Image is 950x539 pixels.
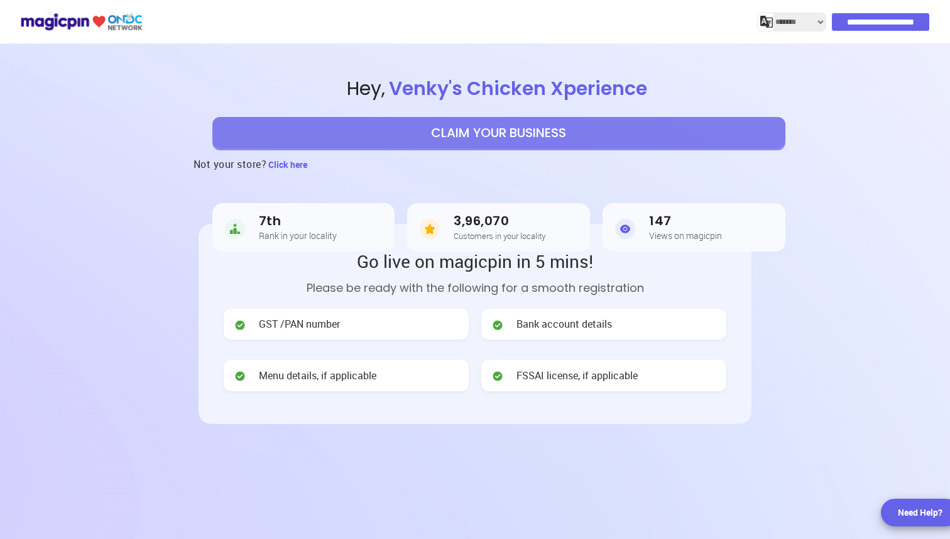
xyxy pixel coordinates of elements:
[259,317,340,331] span: GST /PAN number
[649,231,722,240] h5: Views on magicpin
[224,249,726,273] h2: Go live on magicpin in 5 mins!
[234,319,246,331] img: check
[234,370,246,382] img: check
[259,214,337,228] h3: 7th
[268,158,307,170] span: Click here
[48,75,950,103] span: Hey ,
[649,214,722,228] h3: 147
[385,75,651,102] span: Venky's Chicken Xperience
[259,231,337,240] h5: Rank in your locality
[212,117,785,148] button: CLAIM YOUR BUSINESS
[194,148,267,180] h3: Not your store?
[760,16,773,28] img: j2MGCQAAAABJRU5ErkJggg==
[516,317,612,331] span: Bank account details
[491,370,504,382] img: check
[420,216,440,242] img: Customers
[259,369,376,383] span: Menu details, if applicable
[225,216,245,242] img: Rank
[615,216,635,242] img: Views
[516,369,638,383] span: FSSAI license, if applicable
[491,319,504,331] img: check
[454,231,545,240] h5: Customers in your locality
[20,11,143,33] img: ondc-logo-new-small.8a59708e.svg
[454,214,545,228] h3: 3,96,070
[898,506,942,519] div: Need Help?
[224,279,726,296] p: Please be ready with the following for a smooth registration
